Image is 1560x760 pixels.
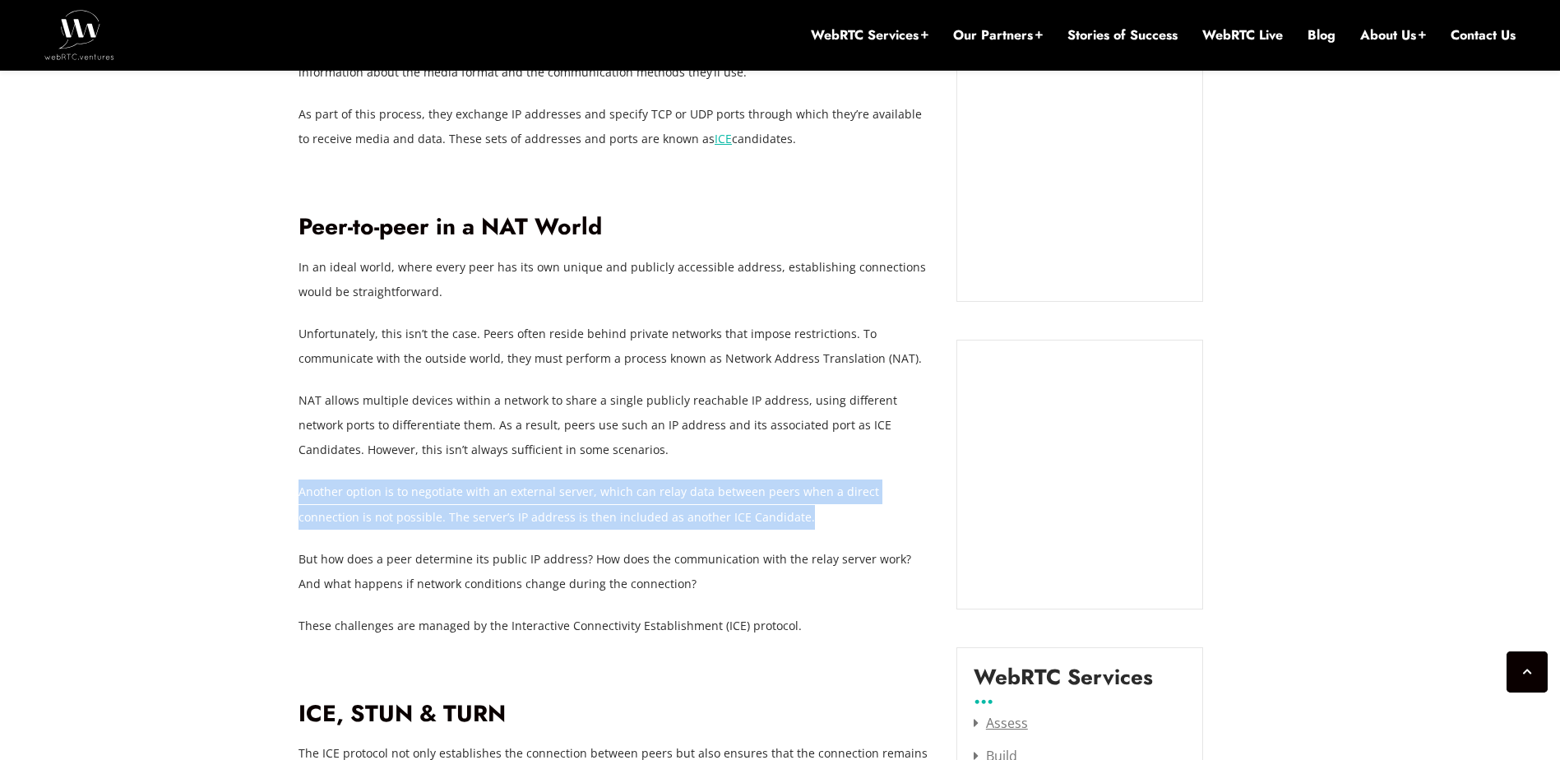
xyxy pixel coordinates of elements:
[1360,26,1426,44] a: About Us
[299,322,932,371] p: Unfortunately, this isn’t the case. Peers often reside behind private networks that impose restri...
[299,614,932,638] p: These challenges are managed by the Interactive Connectivity Establishment (ICE) protocol.
[1202,26,1283,44] a: WebRTC Live
[299,255,932,304] p: In an ideal world, where every peer has its own unique and publicly accessible address, establish...
[299,102,932,151] p: As part of this process, they exchange IP addresses and specify TCP or UDP ports through which th...
[974,665,1153,702] label: WebRTC Services
[299,480,932,529] p: Another option is to negotiate with an external server, which can relay data between peers when a...
[811,26,928,44] a: WebRTC Services
[974,357,1186,592] iframe: Embedded CTA
[299,547,932,596] p: But how does a peer determine its public IP address? How does the communication with the relay se...
[1308,26,1335,44] a: Blog
[715,131,732,146] a: ICE
[299,213,932,242] h2: Peer-to-peer in a NAT World
[44,10,114,59] img: WebRTC.ventures
[974,57,1186,285] iframe: Embedded CTA
[1451,26,1516,44] a: Contact Us
[299,388,932,462] p: NAT allows multiple devices within a network to share a single publicly reachable IP address, usi...
[1067,26,1178,44] a: Stories of Success
[974,714,1028,732] a: Assess
[953,26,1043,44] a: Our Partners
[299,700,932,729] h2: ICE, STUN & TURN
